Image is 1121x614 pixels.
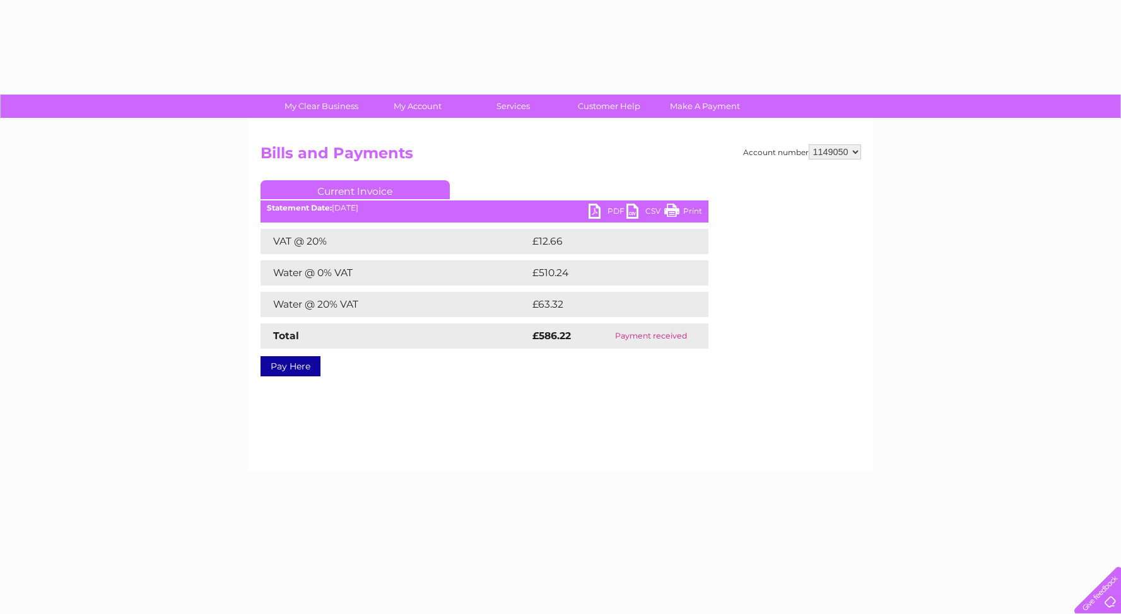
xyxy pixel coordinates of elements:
[461,95,565,118] a: Services
[664,204,702,222] a: Print
[261,260,529,286] td: Water @ 0% VAT
[626,204,664,222] a: CSV
[261,144,861,168] h2: Bills and Payments
[532,330,571,342] strong: £586.22
[743,144,861,159] div: Account number
[529,260,685,286] td: £510.24
[529,292,683,317] td: £63.32
[529,229,682,254] td: £12.66
[261,204,708,212] div: [DATE]
[273,330,299,342] strong: Total
[594,323,708,349] td: Payment received
[365,95,469,118] a: My Account
[653,95,757,118] a: Make A Payment
[261,180,450,199] a: Current Invoice
[261,292,529,317] td: Water @ 20% VAT
[589,204,626,222] a: PDF
[261,229,529,254] td: VAT @ 20%
[269,95,373,118] a: My Clear Business
[557,95,661,118] a: Customer Help
[267,203,332,212] b: Statement Date:
[261,356,320,376] a: Pay Here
